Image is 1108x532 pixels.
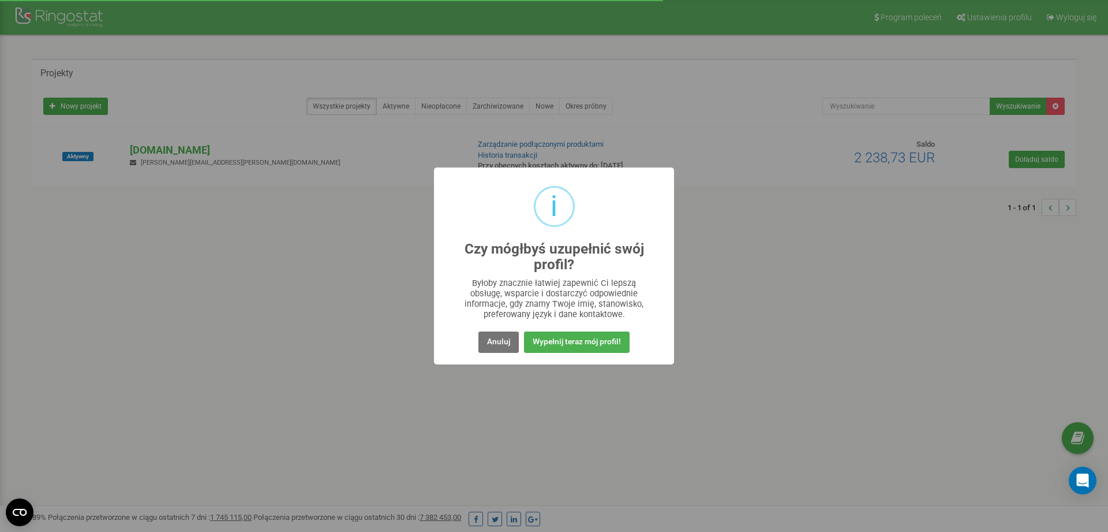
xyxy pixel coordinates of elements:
[6,498,33,526] button: Open CMP widget
[457,278,652,319] div: Byłoby znacznie łatwiej zapewnić Ci lepszą obsługę, wsparcie i dostarczyć odpowiednie informacje,...
[551,188,557,225] div: i
[457,241,652,273] h2: Czy mógłbyś uzupełnić swój profil?
[524,332,630,353] button: Wypełnij teraz mój profil!
[1069,467,1096,494] div: Open Intercom Messenger
[478,332,519,353] button: Anuluj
